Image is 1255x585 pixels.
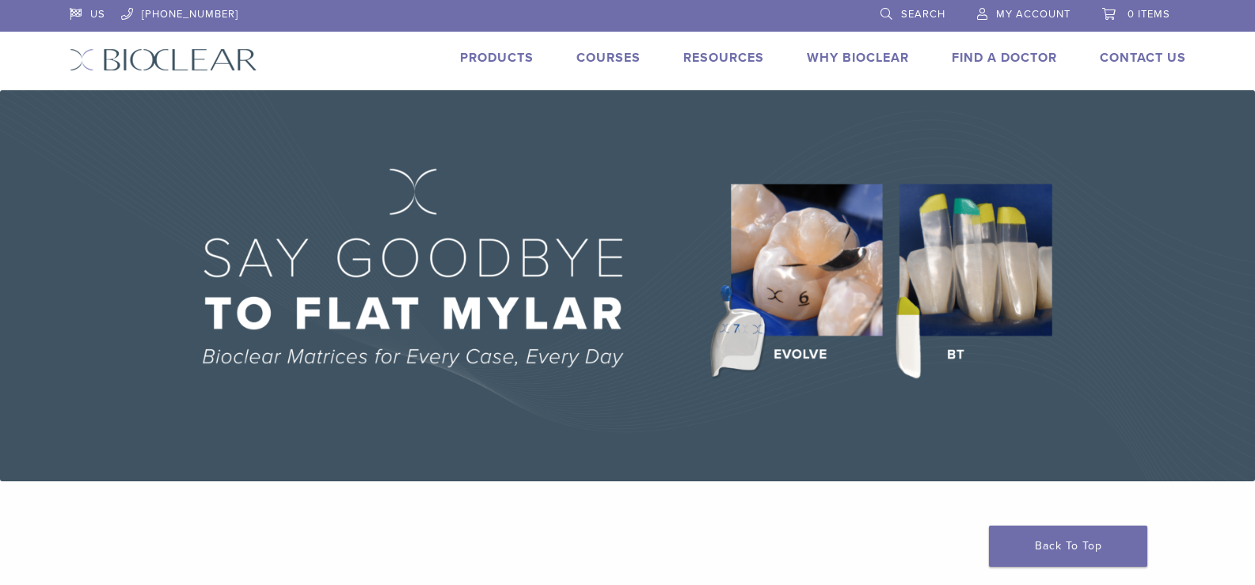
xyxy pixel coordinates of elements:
[460,50,534,66] a: Products
[70,48,257,71] img: Bioclear
[576,50,641,66] a: Courses
[1128,8,1170,21] span: 0 items
[683,50,764,66] a: Resources
[996,8,1071,21] span: My Account
[989,526,1147,567] a: Back To Top
[901,8,945,21] span: Search
[807,50,909,66] a: Why Bioclear
[1100,50,1186,66] a: Contact Us
[952,50,1057,66] a: Find A Doctor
